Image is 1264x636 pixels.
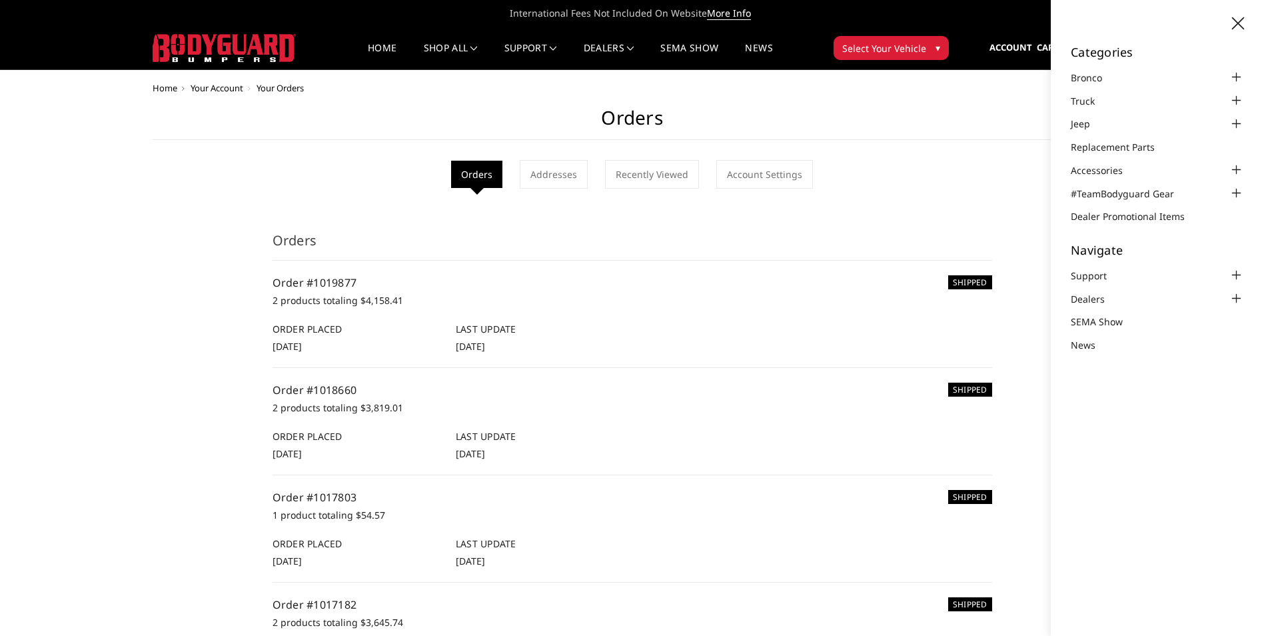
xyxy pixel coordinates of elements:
[456,555,485,567] span: [DATE]
[1071,117,1107,131] a: Jeep
[1071,315,1139,329] a: SEMA Show
[1071,244,1244,256] h5: Navigate
[707,7,751,20] a: More Info
[948,490,992,504] h6: SHIPPED
[456,429,625,443] h6: Last Update
[1037,41,1059,53] span: Cart
[456,322,625,336] h6: Last Update
[1071,338,1112,352] a: News
[1071,269,1123,283] a: Support
[504,43,557,69] a: Support
[716,160,813,189] a: Account Settings
[424,43,478,69] a: shop all
[368,43,396,69] a: Home
[456,537,625,551] h6: Last Update
[660,43,718,69] a: SEMA Show
[273,383,357,397] a: Order #1018660
[1071,94,1111,108] a: Truck
[1071,209,1201,223] a: Dealer Promotional Items
[273,507,992,523] p: 1 product totaling $54.57
[451,161,502,188] li: Orders
[273,340,302,353] span: [DATE]
[191,82,243,94] a: Your Account
[605,160,699,189] a: Recently Viewed
[273,429,442,443] h6: Order Placed
[153,107,1112,140] h1: Orders
[273,447,302,460] span: [DATE]
[948,275,992,289] h6: SHIPPED
[273,231,992,261] h3: Orders
[936,41,940,55] span: ▾
[456,340,485,353] span: [DATE]
[273,537,442,551] h6: Order Placed
[257,82,304,94] span: Your Orders
[153,34,296,62] img: BODYGUARD BUMPERS
[834,36,949,60] button: Select Your Vehicle
[273,400,992,416] p: 2 products totaling $3,819.01
[1071,292,1121,306] a: Dealers
[989,41,1032,53] span: Account
[948,597,992,611] h6: SHIPPED
[273,293,992,309] p: 2 products totaling $4,158.41
[1037,30,1071,66] a: Cart 0
[520,160,588,189] a: Addresses
[273,597,357,612] a: Order #1017182
[1071,140,1171,154] a: Replacement Parts
[153,82,177,94] a: Home
[948,383,992,397] h6: SHIPPED
[989,30,1032,66] a: Account
[1071,187,1191,201] a: #TeamBodyguard Gear
[1197,572,1264,636] iframe: Chat Widget
[1071,71,1119,85] a: Bronco
[842,41,926,55] span: Select Your Vehicle
[745,43,772,69] a: News
[1071,46,1244,58] h5: Categories
[1071,163,1139,177] a: Accessories
[456,447,485,460] span: [DATE]
[273,322,442,336] h6: Order Placed
[584,43,634,69] a: Dealers
[273,615,992,631] p: 2 products totaling $3,645.74
[273,555,302,567] span: [DATE]
[273,490,357,505] a: Order #1017803
[273,275,357,290] a: Order #1019877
